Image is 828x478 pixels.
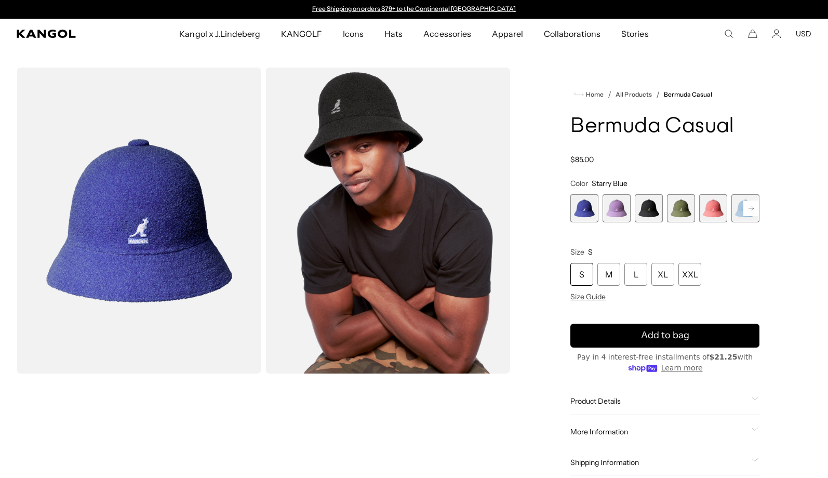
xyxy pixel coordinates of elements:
a: Hats [374,19,413,49]
h1: Bermuda Casual [570,115,759,138]
a: Icons [332,19,374,49]
div: 4 of 12 [667,194,695,222]
a: All Products [616,91,651,98]
button: Cart [748,29,757,38]
span: $85.00 [570,155,594,164]
a: Kangol x J.Lindeberg [169,19,271,49]
span: Shipping Information [570,458,747,467]
a: Stories [611,19,659,49]
span: Kangol x J.Lindeberg [179,19,260,49]
div: S [570,263,593,286]
div: 1 of 12 [570,194,598,222]
div: XL [651,263,674,286]
li: / [652,88,660,101]
span: Size Guide [570,292,606,301]
span: Collaborations [544,19,600,49]
label: Digital Lavender [603,194,631,222]
div: 6 of 12 [731,194,759,222]
span: Product Details [570,396,747,406]
div: M [597,263,620,286]
span: KANGOLF [281,19,322,49]
li: / [604,88,611,101]
label: Black/Gold [635,194,663,222]
nav: breadcrumbs [570,88,759,101]
a: Collaborations [533,19,611,49]
slideshow-component: Announcement bar [307,5,521,14]
div: 5 of 12 [699,194,727,222]
label: Pepto [699,194,727,222]
summary: Search here [724,29,733,38]
a: Accessories [413,19,481,49]
a: Home [575,90,604,99]
a: Free Shipping on orders $79+ to the Continental [GEOGRAPHIC_DATA] [312,5,516,12]
label: Starry Blue [570,194,598,222]
span: Icons [343,19,364,49]
img: black [265,68,510,374]
span: Hats [384,19,403,49]
button: USD [796,29,811,38]
div: 1 of 2 [307,5,521,14]
span: Home [584,91,604,98]
a: Apparel [482,19,533,49]
button: Add to bag [570,324,759,348]
div: 2 of 12 [603,194,631,222]
div: L [624,263,647,286]
label: Oil Green [667,194,695,222]
a: Bermuda Casual [664,91,712,98]
a: KANGOLF [271,19,332,49]
a: Account [772,29,781,38]
div: 3 of 12 [635,194,663,222]
img: color-starry-blue [17,68,261,374]
label: Glacier [731,194,759,222]
span: More Information [570,427,747,436]
span: Size [570,247,584,257]
span: Starry Blue [592,179,627,188]
div: XXL [678,263,701,286]
span: Stories [621,19,648,49]
span: S [588,247,593,257]
div: Announcement [307,5,521,14]
span: Accessories [423,19,471,49]
span: Apparel [492,19,523,49]
span: Color [570,179,588,188]
a: Kangol [17,30,118,38]
span: Add to bag [641,328,689,342]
